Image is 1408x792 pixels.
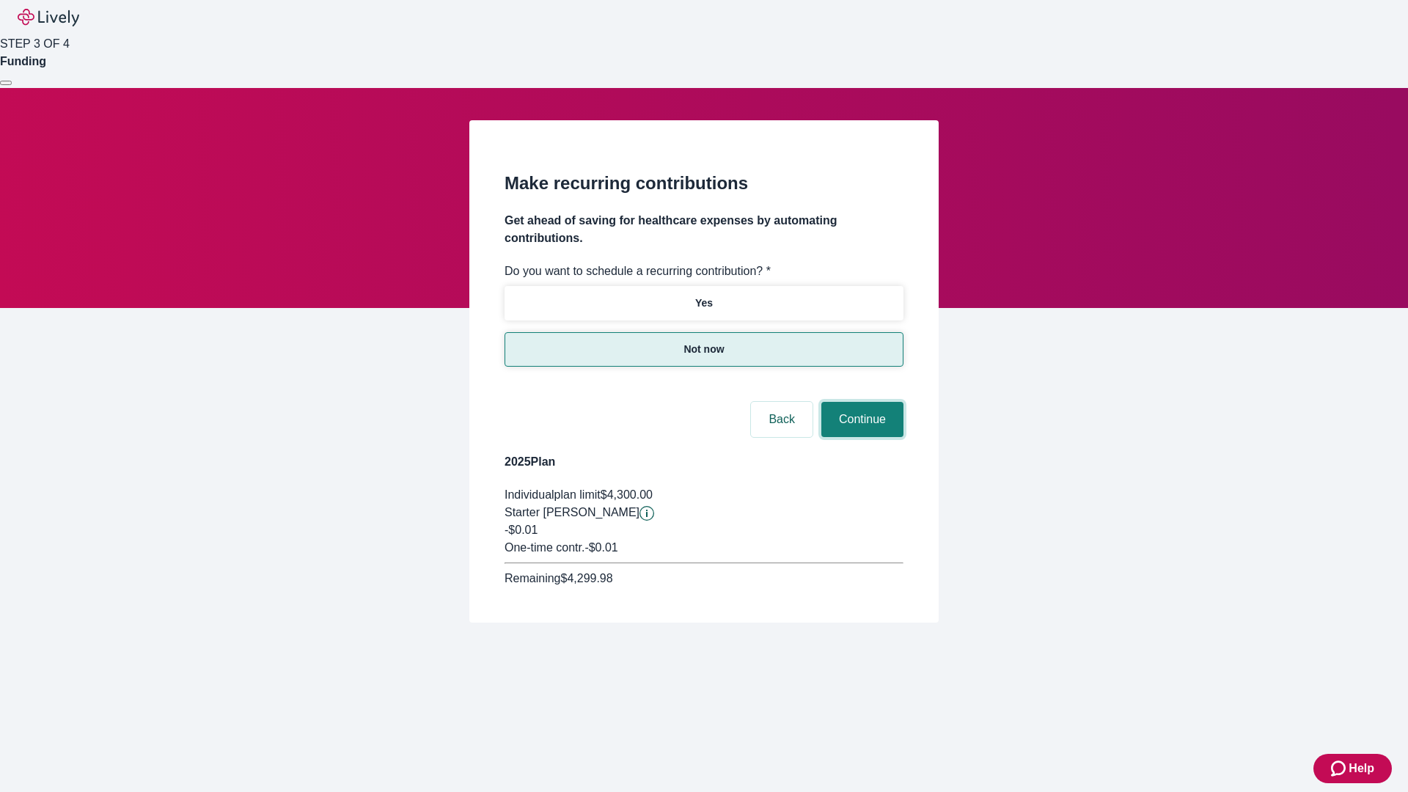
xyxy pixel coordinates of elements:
[18,9,79,26] img: Lively
[584,541,617,554] span: - $0.01
[1331,760,1349,777] svg: Zendesk support icon
[639,506,654,521] button: Lively will contribute $0.01 to establish your account
[560,572,612,584] span: $4,299.98
[505,524,538,536] span: -$0.01
[821,402,903,437] button: Continue
[505,170,903,197] h2: Make recurring contributions
[505,572,560,584] span: Remaining
[683,342,724,357] p: Not now
[505,506,639,518] span: Starter [PERSON_NAME]
[601,488,653,501] span: $4,300.00
[505,332,903,367] button: Not now
[505,488,601,501] span: Individual plan limit
[505,286,903,320] button: Yes
[505,212,903,247] h4: Get ahead of saving for healthcare expenses by automating contributions.
[639,506,654,521] svg: Starter penny details
[505,263,771,280] label: Do you want to schedule a recurring contribution? *
[505,541,584,554] span: One-time contr.
[1349,760,1374,777] span: Help
[505,453,903,471] h4: 2025 Plan
[751,402,813,437] button: Back
[695,296,713,311] p: Yes
[1313,754,1392,783] button: Zendesk support iconHelp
